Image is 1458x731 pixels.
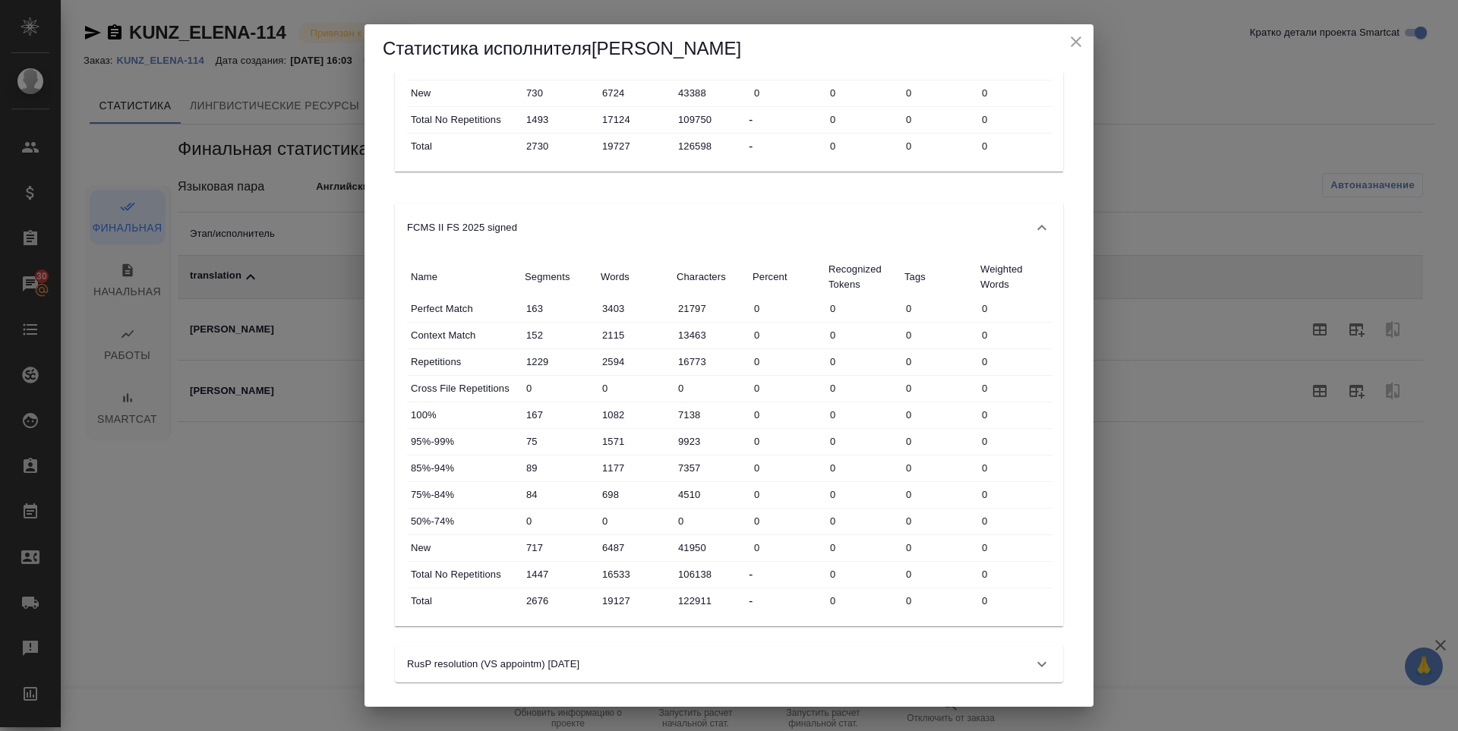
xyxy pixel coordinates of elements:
input: ✎ Введи что-нибудь [977,377,1052,399]
input: ✎ Введи что-нибудь [597,82,673,104]
input: ✎ Введи что-нибудь [521,82,597,104]
input: ✎ Введи что-нибудь [825,351,901,373]
p: Percent [753,269,821,285]
input: ✎ Введи что-нибудь [825,324,901,346]
input: ✎ Введи что-нибудь [825,484,901,506]
input: ✎ Введи что-нибудь [673,324,749,346]
div: - [749,566,825,584]
input: ✎ Введи что-нибудь [901,109,977,131]
input: ✎ Введи что-нибудь [597,109,673,131]
button: close [1065,30,1087,53]
h5: Статистика исполнителя [PERSON_NAME] [383,36,1075,61]
input: ✎ Введи что-нибудь [597,563,673,585]
p: Characters [677,269,745,285]
input: ✎ Введи что-нибудь [597,484,673,506]
input: ✎ Введи что-нибудь [977,135,1052,157]
input: ✎ Введи что-нибудь [901,82,977,104]
p: 100% [411,408,517,423]
input: ✎ Введи что-нибудь [825,377,901,399]
input: ✎ Введи что-нибудь [977,590,1052,612]
input: ✎ Введи что-нибудь [825,430,901,452]
div: FCMS II FS 2025 signed [395,203,1063,252]
p: Total [411,139,517,154]
input: ✎ Введи что-нибудь [749,430,825,452]
input: ✎ Введи что-нибудь [521,109,597,131]
input: ✎ Введи что-нибудь [977,324,1052,346]
p: Tags [904,269,973,285]
input: ✎ Введи что-нибудь [749,298,825,320]
input: ✎ Введи что-нибудь [977,537,1052,559]
input: ✎ Введи что-нибудь [673,82,749,104]
input: ✎ Введи что-нибудь [901,298,977,320]
input: ✎ Введи что-нибудь [977,404,1052,426]
input: ✎ Введи что-нибудь [673,298,749,320]
input: ✎ Введи что-нибудь [521,351,597,373]
input: ✎ Введи что-нибудь [521,484,597,506]
input: ✎ Введи что-нибудь [749,484,825,506]
input: ✎ Введи что-нибудь [673,537,749,559]
input: ✎ Введи что-нибудь [825,298,901,320]
input: ✎ Введи что-нибудь [901,590,977,612]
p: Context Match [411,328,517,343]
p: Perfect Match [411,301,517,317]
input: ✎ Введи что-нибудь [977,82,1052,104]
p: Cross File Repetitions [411,381,517,396]
input: ✎ Введи что-нибудь [521,135,597,157]
input: ✎ Введи что-нибудь [673,430,749,452]
input: ✎ Введи что-нибудь [597,351,673,373]
input: ✎ Введи что-нибудь [521,590,597,612]
input: ✎ Введи что-нибудь [901,484,977,506]
p: Weighted Words [980,262,1049,292]
p: Total No Repetitions [411,567,517,582]
input: ✎ Введи что-нибудь [749,404,825,426]
input: ✎ Введи что-нибудь [901,510,977,532]
input: ✎ Введи что-нибудь [749,351,825,373]
input: ✎ Введи что-нибудь [901,377,977,399]
input: ✎ Введи что-нибудь [597,377,673,399]
input: ✎ Введи что-нибудь [597,537,673,559]
input: ✎ Введи что-нибудь [825,510,901,532]
p: Recognized Tokens [828,262,897,292]
input: ✎ Введи что-нибудь [749,324,825,346]
input: ✎ Введи что-нибудь [521,324,597,346]
input: ✎ Введи что-нибудь [673,563,749,585]
input: ✎ Введи что-нибудь [977,298,1052,320]
input: ✎ Введи что-нибудь [901,324,977,346]
input: ✎ Введи что-нибудь [825,404,901,426]
p: 95%-99% [411,434,517,449]
input: ✎ Введи что-нибудь [901,430,977,452]
input: ✎ Введи что-нибудь [977,430,1052,452]
input: ✎ Введи что-нибудь [977,484,1052,506]
input: ✎ Введи что-нибудь [901,351,977,373]
p: 50%-74% [411,514,517,529]
input: ✎ Введи что-нибудь [825,590,901,612]
input: ✎ Введи что-нибудь [825,537,901,559]
input: ✎ Введи что-нибудь [825,82,901,104]
input: ✎ Введи что-нибудь [673,510,749,532]
p: New [411,86,517,101]
input: ✎ Введи что-нибудь [597,404,673,426]
input: ✎ Введи что-нибудь [597,324,673,346]
div: - [749,592,825,610]
input: ✎ Введи что-нибудь [521,404,597,426]
input: ✎ Введи что-нибудь [597,510,673,532]
input: ✎ Введи что-нибудь [521,537,597,559]
p: RusP resolution (VS appointm) [DATE] [407,657,579,672]
input: ✎ Введи что-нибудь [901,135,977,157]
input: ✎ Введи что-нибудь [901,563,977,585]
input: ✎ Введи что-нибудь [521,298,597,320]
input: ✎ Введи что-нибудь [521,563,597,585]
input: ✎ Введи что-нибудь [825,109,901,131]
input: ✎ Введи что-нибудь [977,109,1052,131]
input: ✎ Введи что-нибудь [749,537,825,559]
input: ✎ Введи что-нибудь [673,135,749,157]
p: New [411,540,517,556]
input: ✎ Введи что-нибудь [597,430,673,452]
input: ✎ Введи что-нибудь [597,457,673,479]
p: Segments [525,269,593,285]
input: ✎ Введи что-нибудь [673,377,749,399]
input: ✎ Введи что-нибудь [977,510,1052,532]
input: ✎ Введи что-нибудь [597,135,673,157]
input: ✎ Введи что-нибудь [673,351,749,373]
p: Words [601,269,669,285]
